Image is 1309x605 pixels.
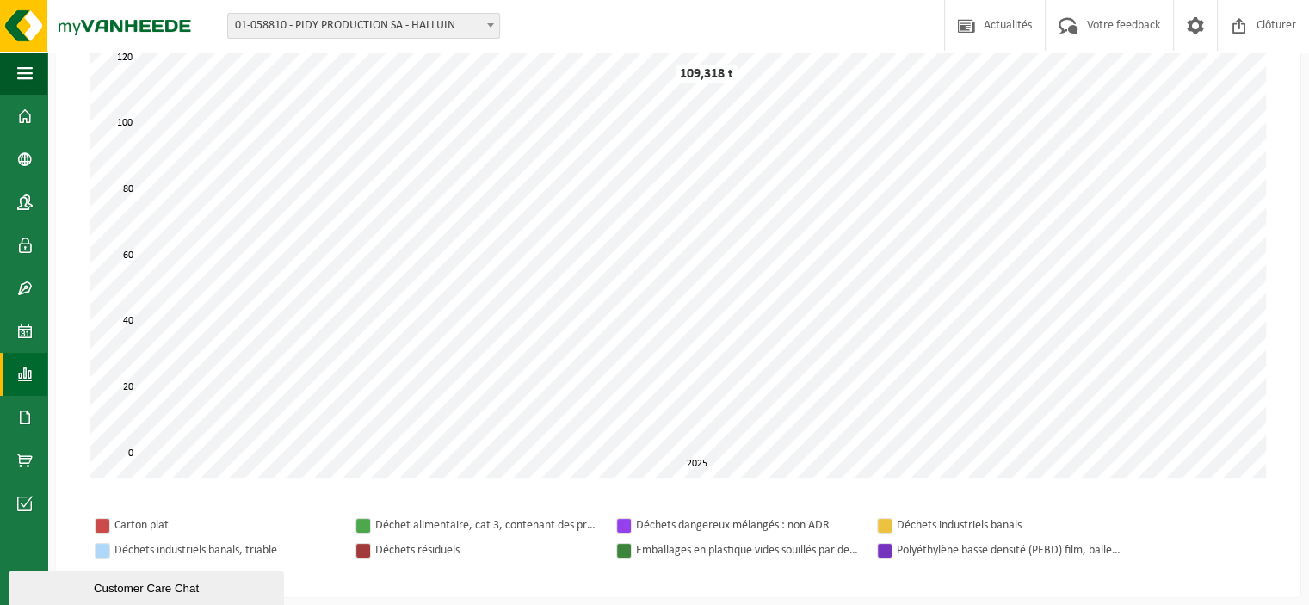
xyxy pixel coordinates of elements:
div: Déchets résiduels [375,540,599,561]
div: Déchets industriels banals [897,515,1121,536]
span: 01-058810 - PIDY PRODUCTION SA - HALLUIN [228,14,499,38]
div: Emballages en plastique vides souillés par des substances dangereuses [636,540,860,561]
span: 01-058810 - PIDY PRODUCTION SA - HALLUIN [227,13,500,39]
iframe: chat widget [9,567,287,605]
div: 109,318 t [676,65,738,83]
div: Déchets dangereux mélangés : non ADR [636,515,860,536]
div: Carton plat [114,515,338,536]
div: Déchet alimentaire, cat 3, contenant des produits d'origine animale, emballage synthétique [375,515,599,536]
div: Déchets industriels banals, triable [114,540,338,561]
div: Polyéthylène basse densité (PEBD) film, balle, naturel/coloré (98/2) [897,540,1121,561]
